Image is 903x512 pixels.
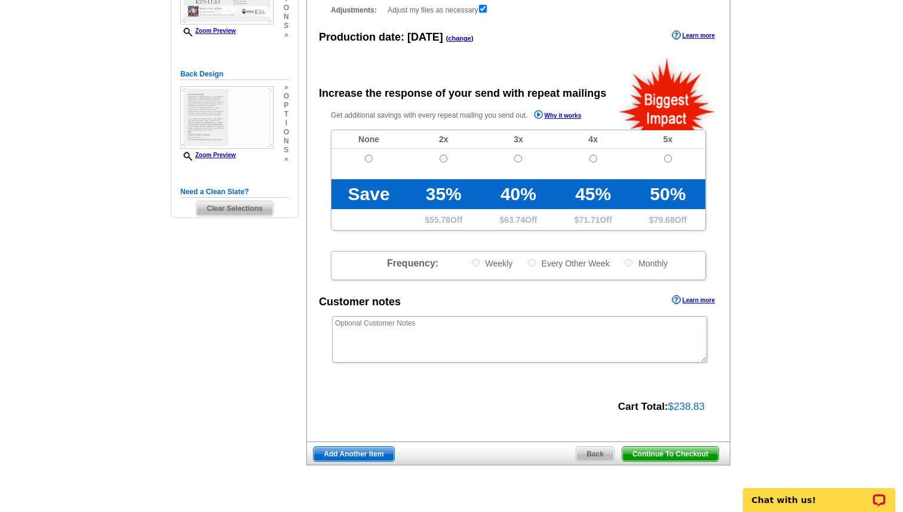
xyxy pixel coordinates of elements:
[284,92,289,101] span: o
[284,22,289,30] span: s
[622,447,718,461] span: Continue To Checkout
[284,110,289,119] span: t
[631,179,705,209] td: 50%
[284,146,289,155] span: s
[481,209,555,230] td: $ Off
[672,30,715,40] a: Learn more
[576,446,615,462] a: Back
[672,295,715,305] a: Learn more
[284,128,289,137] span: o
[314,447,394,461] span: Add Another Item
[180,86,274,149] img: small-thumb.jpg
[180,69,289,80] h5: Back Design
[331,130,406,149] td: None
[631,209,705,230] td: $ Off
[406,209,481,230] td: $ Off
[180,186,289,198] h5: Need a Clean Slate?
[406,179,481,209] td: 35%
[331,109,607,122] p: Get additional savings with every repeat mailing you send out.
[631,130,705,149] td: 5x
[528,259,536,266] input: Every Other Week
[448,35,471,42] a: change
[472,259,480,266] input: Weekly
[284,101,289,110] span: p
[481,179,555,209] td: 40%
[556,209,631,230] td: $ Off
[735,474,903,512] iframe: LiveChat chat widget
[406,130,481,149] td: 2x
[618,57,717,130] img: biggestImpact.png
[319,294,401,310] div: Customer notes
[579,215,600,225] span: 71.71
[284,13,289,22] span: n
[331,5,384,16] strong: Adjustments:
[556,130,631,149] td: 4x
[331,4,706,16] div: Adjust my files as necessary
[319,29,474,45] div: Production date:
[481,130,555,149] td: 3x
[284,83,289,92] span: »
[576,447,614,461] span: Back
[429,215,450,225] span: 55.78
[180,27,236,34] a: Zoom Preview
[504,215,525,225] span: 63.74
[284,119,289,128] span: i
[180,152,236,158] a: Zoom Preview
[284,137,289,146] span: n
[387,258,438,268] span: Frequency:
[623,257,668,269] label: Monthly
[446,35,474,42] span: ( )
[654,215,675,225] span: 79.68
[625,259,632,266] input: Monthly
[618,401,668,412] strong: Cart Total:
[284,4,289,13] span: o
[284,155,289,164] span: »
[284,30,289,39] span: »
[668,401,705,412] span: $238.83
[196,201,272,216] span: Clear Selections
[471,257,513,269] label: Weekly
[534,110,582,122] a: Why it works
[331,179,406,209] td: Save
[319,85,606,102] div: Increase the response of your send with repeat mailings
[313,446,394,462] a: Add Another Item
[407,31,443,43] span: [DATE]
[527,257,610,269] label: Every Other Week
[556,179,631,209] td: 45%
